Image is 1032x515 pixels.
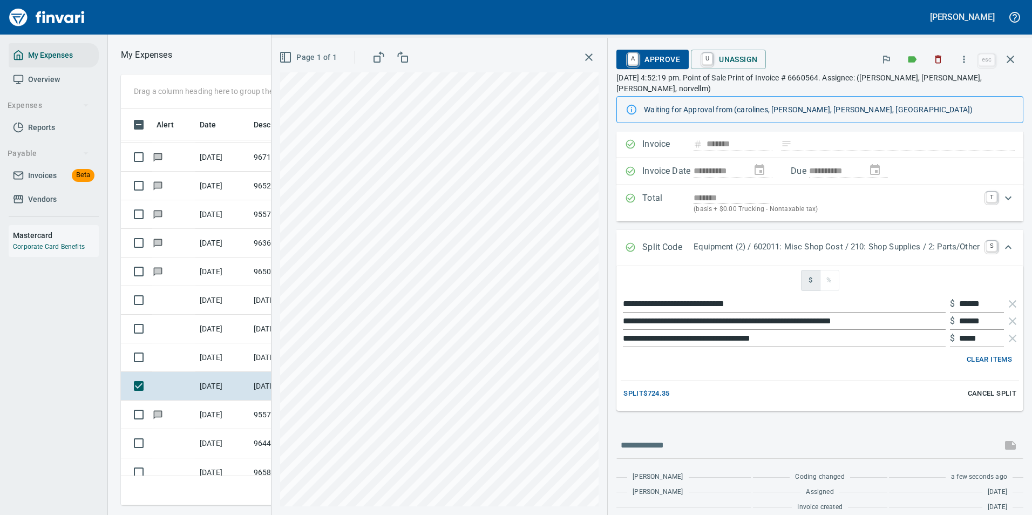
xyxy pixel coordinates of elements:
td: [DATE] Invoice 6660563 from Superior Tire Service, Inc (1-10991) [249,315,347,343]
span: Reports [28,121,55,134]
td: 96449.5240265 [249,429,347,458]
span: Expenses [8,99,89,112]
button: Clear Items [964,351,1015,368]
div: Expand [616,185,1023,221]
span: My Expenses [28,49,73,62]
span: Coding changed [795,472,844,483]
span: Beta [72,169,94,181]
button: Expenses [3,96,93,116]
td: [DATE] [195,172,249,200]
span: Description [254,118,294,131]
span: Clear Items [967,354,1012,366]
td: 96588.7100 [249,458,347,487]
p: Equipment (2) / 602011: Misc Shop Cost / 210: Shop Supplies / 2: Parts/Other [694,241,980,253]
td: [DATE] Invoice 6660564 from Superior Tire Service, Inc (1-10991) [249,372,347,401]
button: Remove Line Item [1006,315,1019,328]
span: This records your message into the invoice and notifies anyone mentioned [997,432,1023,458]
a: Reports [9,116,99,140]
span: [DATE] [988,502,1007,513]
button: Remove Line Item [1006,297,1019,310]
td: [DATE] [195,372,249,401]
span: % [824,274,835,287]
nav: breadcrumb [121,49,172,62]
a: esc [979,54,995,66]
p: Total [642,192,694,215]
span: Page 1 of 1 [281,51,337,64]
button: $ [801,270,820,291]
span: Has messages [152,268,164,275]
a: My Expenses [9,43,99,67]
span: Payable [8,147,89,160]
td: [DATE] Invoice 6660475 from Superior Tire Service, Inc (1-10991) [249,343,347,372]
td: [DATE] [195,257,249,286]
td: 95572.7100 [249,401,347,429]
button: Page 1 of 1 [277,48,341,67]
p: $ [950,332,955,345]
div: Waiting for Approval from (carolines, [PERSON_NAME], [PERSON_NAME], [GEOGRAPHIC_DATA]) [644,100,1014,119]
td: [DATE] Invoice 120385490 from Superior Tire Service, Inc (1-10991) [249,286,347,315]
p: $ [950,315,955,328]
button: Discard [926,48,950,71]
span: Overview [28,73,60,86]
span: Approve [625,50,680,69]
button: Labels [900,48,924,71]
span: Split $724.35 [623,388,669,400]
span: Has messages [152,239,164,246]
h6: Mastercard [13,229,99,241]
button: Cancel Split [965,385,1019,402]
button: UUnassign [691,50,766,69]
span: [PERSON_NAME] [633,487,683,498]
span: Has messages [152,153,164,160]
span: Date [200,118,216,131]
td: 96509.269904 [249,257,347,286]
td: 95575.1105152 [249,200,347,229]
p: Split Code [642,241,694,255]
a: A [628,53,638,65]
a: T [986,192,997,202]
span: a few seconds ago [951,472,1007,483]
p: Drag a column heading here to group the table [134,86,292,97]
span: Description [254,118,308,131]
td: 96529.2960050 [249,172,347,200]
button: % [820,270,839,291]
a: Overview [9,67,99,92]
img: Finvari [6,4,87,30]
span: Cancel Split [968,388,1016,400]
p: [DATE] 4:52:19 pm. Point of Sale Print of Invoice # 6660564. Assignee: ([PERSON_NAME], [PERSON_NA... [616,72,1023,94]
button: [PERSON_NAME] [927,9,997,25]
p: My Expenses [121,49,172,62]
button: AApprove [616,50,689,69]
td: 96718.1145159 [249,143,347,172]
td: [DATE] [195,401,249,429]
td: [DATE] [195,458,249,487]
button: Split$724.35 [621,385,672,402]
span: Date [200,118,230,131]
span: Has messages [152,182,164,189]
td: [DATE] [195,200,249,229]
span: Alert [157,118,188,131]
div: Expand [616,230,1023,266]
td: [DATE] [195,429,249,458]
span: Assigned [806,487,833,498]
span: [DATE] [988,487,1007,498]
button: More [952,48,976,71]
td: 96366.256603 [249,229,347,257]
td: [DATE] [195,229,249,257]
span: [PERSON_NAME] [633,472,683,483]
span: $ [805,274,816,287]
span: Alert [157,118,174,131]
p: $ [950,297,955,310]
p: (basis + $0.00 Trucking - Nontaxable tax) [694,204,980,215]
span: Has messages [152,211,164,218]
a: InvoicesBeta [9,164,99,188]
span: Vendors [28,193,57,206]
td: [DATE] [195,315,249,343]
td: [DATE] [195,143,249,172]
a: Vendors [9,187,99,212]
h5: [PERSON_NAME] [930,11,995,23]
button: Payable [3,144,93,164]
span: Has messages [152,411,164,418]
span: Invoice created [797,502,843,513]
td: [DATE] [195,343,249,372]
td: [DATE] [195,286,249,315]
